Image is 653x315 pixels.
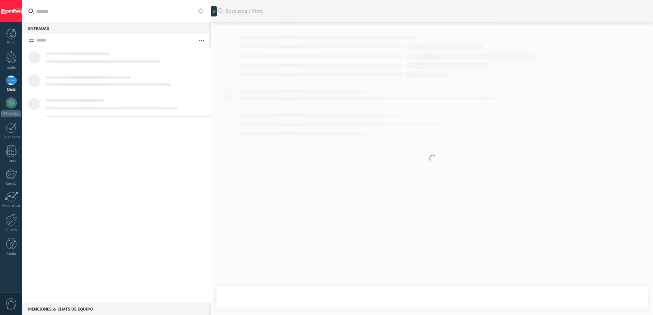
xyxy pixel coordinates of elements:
[210,6,217,16] div: Mostrar
[1,159,21,164] div: Listas
[1,135,21,140] div: Calendario
[226,8,646,14] span: Búsqueda y filtro
[1,228,21,232] div: Ajustes
[1,182,21,186] div: Correo
[1,110,21,117] div: WhatsApp
[1,252,21,256] div: Ayuda
[22,22,209,34] div: Entradas
[1,66,21,70] div: Leads
[1,87,21,92] div: Chats
[22,303,209,315] div: Menciones & Chats de equipo
[1,204,21,208] div: Estadísticas
[1,41,21,45] div: Panel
